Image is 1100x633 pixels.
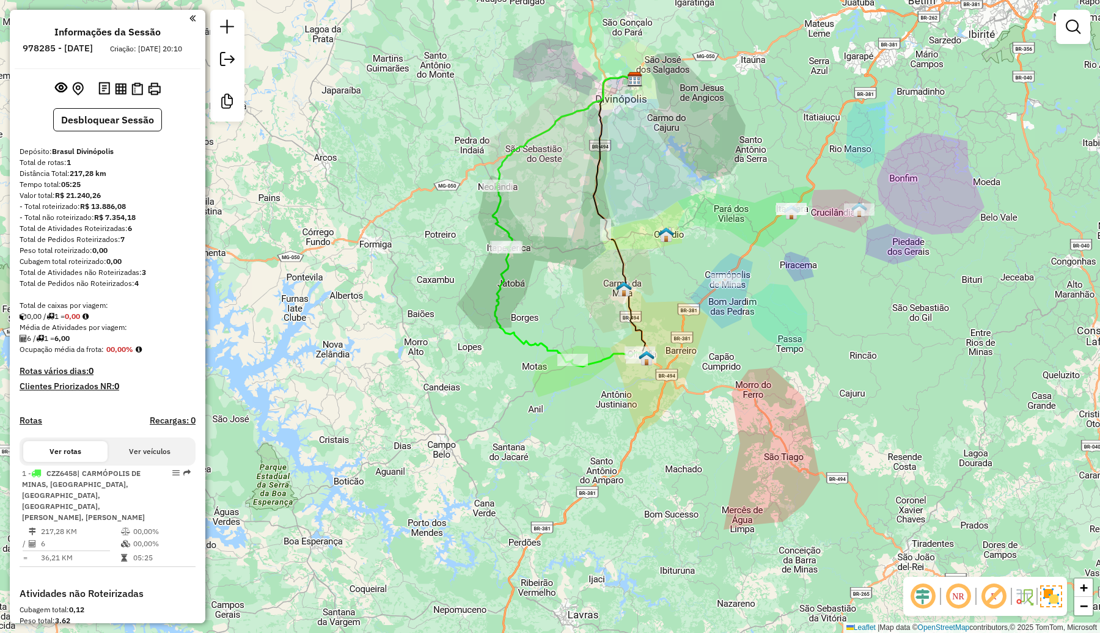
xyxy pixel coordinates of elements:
em: Média calculada utilizando a maior ocupação (%Peso ou %Cubagem) de cada rota da sessão. Rotas cro... [136,346,142,353]
a: Rotas [20,415,42,426]
img: Escritório Cláudio [658,227,674,243]
strong: 0,00 [92,246,108,255]
em: Rota exportada [183,469,191,477]
img: Brasul Divinópolis [627,71,643,87]
button: Imprimir Rotas [145,80,163,98]
a: Exibir filtros [1061,15,1085,39]
h4: Clientes Priorizados NR: [20,381,196,392]
i: Tempo total em rota [121,554,127,562]
button: Centralizar mapa no depósito ou ponto de apoio [70,79,86,98]
button: Desbloquear Sessão [53,108,162,131]
span: CZZ6458 [46,469,77,478]
div: Distância Total: [20,168,196,179]
div: Total de Atividades não Roteirizadas: [20,267,196,278]
strong: 0,12 [69,605,84,614]
span: | [878,623,879,632]
td: 217,28 KM [40,525,120,538]
strong: 0 [114,381,119,392]
strong: 6,00 [54,334,70,343]
i: % de utilização da cubagem [121,540,130,547]
strong: R$ 13.886,08 [80,202,126,211]
strong: 3 [142,268,146,277]
strong: 1 [67,158,71,167]
div: 0,00 / 1 = [20,311,196,322]
em: Opções [172,469,180,477]
div: Map data © contributors,© 2025 TomTom, Microsoft [843,623,1100,633]
span: − [1080,598,1088,613]
span: 1 - [22,469,145,522]
td: 36,21 KM [40,552,120,564]
i: Meta Caixas/viagem: 1,00 Diferença: -1,00 [82,313,89,320]
a: Clique aqui para minimizar o painel [189,11,196,25]
img: Fluxo de ruas [1014,587,1034,606]
strong: 05:25 [61,180,81,189]
div: Peso total: [20,615,196,626]
strong: 00,00% [106,345,133,354]
strong: 0,00 [106,257,122,266]
td: 00,00% [133,538,191,550]
div: 6 / 1 = [20,333,196,344]
div: Total de Pedidos Roteirizados: [20,234,196,245]
div: Total de rotas: [20,157,196,168]
strong: R$ 21.240,26 [55,191,101,200]
div: Cubagem total roteirizado: [20,256,196,267]
button: Ver veículos [108,441,192,462]
strong: 0,00 [65,312,80,321]
a: OpenStreetMap [918,623,970,632]
button: Ver rotas [23,441,108,462]
i: Total de Atividades [20,335,27,342]
div: Média de Atividades por viagem: [20,322,196,333]
span: Ocultar NR [944,582,973,611]
td: 05:25 [133,552,191,564]
div: Atividade não roteirizada - RECANTO FAZENDINHA S [776,203,807,215]
span: | CARMÓPOLIS DE MINAS, [GEOGRAPHIC_DATA], [GEOGRAPHIC_DATA], [GEOGRAPHIC_DATA], [PERSON_NAME], [P... [22,469,145,522]
div: Valor total: [20,190,196,201]
h4: Rotas vários dias: [20,366,196,376]
div: Atividade não roteirizada - BAR DO GERALDO [844,203,875,216]
img: Escritório Crucilândia [851,202,867,218]
div: Total de caixas por viagem: [20,300,196,311]
button: Exibir sessão original [53,79,70,98]
img: Escritorio Oliveira [639,350,654,366]
div: Atividade não roteirizada - BAR ANTONIO VELOSO [711,274,741,287]
img: Exibir/Ocultar setores [1040,585,1062,607]
i: % de utilização do peso [121,528,130,535]
a: Criar modelo [215,89,240,117]
h6: 978285 - [DATE] [23,43,93,54]
strong: 4 [134,279,139,288]
button: Visualizar Romaneio [129,80,145,98]
div: Depósito: [20,146,196,157]
a: Zoom in [1074,579,1093,597]
a: Leaflet [846,623,876,632]
h4: Atividades não Roteirizadas [20,588,196,599]
i: Total de rotas [46,313,54,320]
span: Exibir rótulo [979,582,1008,611]
div: Peso total roteirizado: [20,245,196,256]
td: 6 [40,538,120,550]
img: Escritório Carmo da Mata [616,281,632,297]
div: - Total não roteirizado: [20,212,196,223]
div: Criação: [DATE] 20:10 [105,43,187,54]
h4: Informações da Sessão [54,26,161,38]
i: Total de rotas [36,335,44,342]
a: Exportar sessão [215,47,240,75]
strong: R$ 7.354,18 [94,213,136,222]
td: = [22,552,28,564]
strong: 217,28 km [70,169,106,178]
span: + [1080,580,1088,595]
div: - Total roteirizado: [20,201,196,212]
div: Tempo total: [20,179,196,190]
button: Visualizar relatório de Roteirização [112,80,129,97]
div: Cubagem total: [20,604,196,615]
span: Ocultar deslocamento [908,582,937,611]
h4: Recargas: 0 [150,415,196,426]
button: Logs desbloquear sessão [96,79,112,98]
strong: Brasul Divinópolis [52,147,114,156]
i: Distância Total [29,528,36,535]
strong: 0 [89,365,94,376]
strong: 3,62 [55,616,70,625]
td: 00,00% [133,525,191,538]
i: Total de Atividades [29,540,36,547]
strong: 7 [120,235,125,244]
